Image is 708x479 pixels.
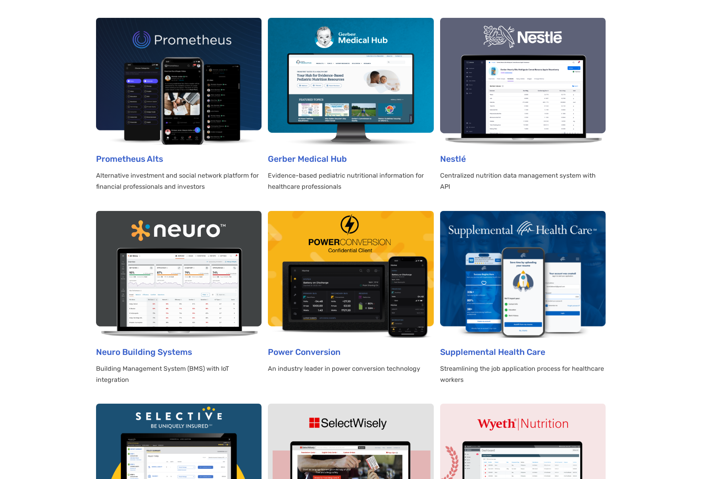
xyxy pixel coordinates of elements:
[268,363,433,374] p: An industry leader in power conversion technology
[10,110,309,117] span: Subscribe to UX Team newsletter.
[440,363,606,385] p: Streamlining the job application process for healthcare workers
[440,154,466,164] a: Nestlé
[96,18,262,145] img: Prometheus Alts has a web and mobile application, which we implemented with new features and impr...
[96,170,262,192] p: Alternative investment and social network platform for financial professionals and investors
[268,154,347,164] a: Gerber Medical Hub
[268,170,433,192] p: Evidence-based pediatric nutritional information for healthcare professionals
[268,211,433,338] img: Power Conversion Confidential Client
[440,18,606,145] img: Nestle Nutrition Data Management System displays an example of a product and its nutrient values ...
[268,347,341,357] a: Power Conversion
[268,18,433,145] img: Gerber Portfolio on computer screen
[440,170,606,192] p: Centralized nutrition data management system with API
[2,111,7,117] input: Subscribe to UX Team newsletter.
[668,441,708,479] iframe: Chat Widget
[96,154,163,164] a: Prometheus Alts
[156,0,184,7] span: Last Name
[96,363,262,385] p: Building Management System (BMS) with IoT integration​
[96,347,192,357] a: Neuro Building Systems
[96,211,262,338] img: Building management system software with IoT integration
[440,211,606,338] img: Supplemental Health Care asked us to redesign their job application to improve the user experienc...
[440,347,545,357] a: Supplemental Health Care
